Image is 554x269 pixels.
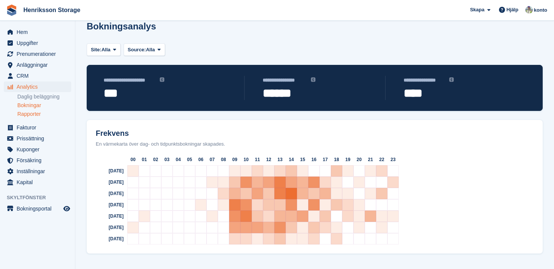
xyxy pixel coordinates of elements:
img: icon-info-grey-7440780725fd019a000dd9b08b2336e03edf1995a4989e88bcd33f0948082b44.svg [449,77,454,82]
div: [DATE] [90,233,127,244]
span: Kapital [17,177,62,188]
span: Hem [17,27,62,37]
a: Bokningar [17,102,71,109]
div: 22 [376,154,387,165]
span: Försäkring [17,155,62,166]
img: icon-info-grey-7440780725fd019a000dd9b08b2336e03edf1995a4989e88bcd33f0948082b44.svg [311,77,315,82]
div: 06 [195,154,207,165]
div: 08 [218,154,229,165]
a: Rapporter [17,111,71,118]
span: Site: [91,46,101,54]
a: Förhandsgranska butik [62,204,71,213]
a: menu [4,166,71,177]
span: Alla [146,46,155,54]
div: 11 [252,154,263,165]
span: Uppgifter [17,38,62,48]
div: 23 [387,154,399,165]
a: Henriksson Storage [20,4,83,16]
a: Daglig beläggning [17,93,71,100]
a: meny [4,203,71,214]
div: 05 [184,154,195,165]
span: Kuponger [17,144,62,155]
div: [DATE] [90,199,127,211]
div: 16 [308,154,320,165]
div: [DATE] [90,165,127,177]
div: 02 [150,154,161,165]
div: 03 [161,154,173,165]
img: Daniel Axberg [525,6,533,14]
div: 10 [240,154,252,165]
a: menu [4,81,71,92]
span: Analytics [17,81,62,92]
div: 21 [365,154,376,165]
span: Alla [101,46,110,54]
a: menu [4,60,71,70]
span: Prenumerationer [17,49,62,59]
div: 20 [354,154,365,165]
button: Site: Alla [87,43,121,56]
a: menu [4,133,71,144]
span: Hjälp [507,6,519,14]
h2: Frekvens [90,129,540,138]
img: icon-info-grey-7440780725fd019a000dd9b08b2336e03edf1995a4989e88bcd33f0948082b44.svg [160,77,164,82]
a: menu [4,144,71,155]
div: 17 [320,154,331,165]
h1: Bokningsanalys [87,21,156,31]
span: Prissättning [17,133,62,144]
a: menu [4,177,71,188]
div: En värmekarta över dag- och tidpunktsbokningar skapades. [90,140,540,148]
div: 14 [286,154,297,165]
div: [DATE] [90,188,127,199]
div: 09 [229,154,240,165]
img: stora-icon-8386f47178a22dfd0bd8f6a31ec36ba5ce8667c1dd55bd0f319d3a0aa187defe.svg [6,5,17,16]
div: [DATE] [90,222,127,233]
a: menu [4,71,71,81]
a: menu [4,38,71,48]
span: konto [534,6,547,14]
div: 04 [173,154,184,165]
a: menu [4,49,71,59]
span: Inställningar [17,166,62,177]
div: 15 [297,154,308,165]
div: 01 [139,154,150,165]
div: 18 [331,154,342,165]
div: [DATE] [90,211,127,222]
div: 07 [207,154,218,165]
a: menu [4,155,71,166]
span: Bokningsportal [17,203,62,214]
span: CRM [17,71,62,81]
a: menu [4,122,71,133]
span: Anläggningar [17,60,62,70]
span: Fakturor [17,122,62,133]
div: [DATE] [90,177,127,188]
span: Skyltfönster [7,194,75,201]
span: Source: [128,46,146,54]
div: 13 [274,154,286,165]
span: Skapa [470,6,484,14]
div: 12 [263,154,274,165]
a: menu [4,27,71,37]
div: 00 [127,154,139,165]
button: Source: Alla [124,43,165,56]
div: 19 [342,154,354,165]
